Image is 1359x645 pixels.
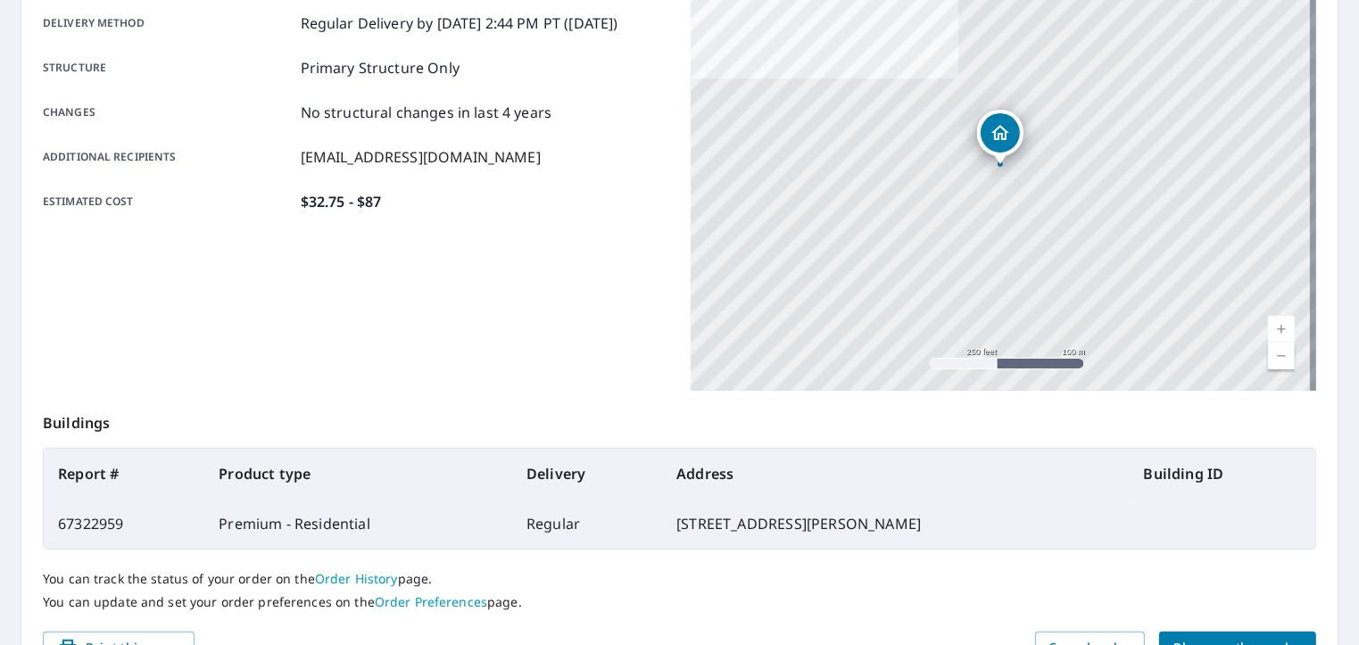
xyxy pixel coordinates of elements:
[204,499,512,549] td: Premium - Residential
[662,449,1129,499] th: Address
[43,146,294,168] p: Additional recipients
[301,12,618,34] p: Regular Delivery by [DATE] 2:44 PM PT ([DATE])
[662,499,1129,549] td: [STREET_ADDRESS][PERSON_NAME]
[43,57,294,79] p: Structure
[301,57,460,79] p: Primary Structure Only
[43,391,1316,448] p: Buildings
[315,570,398,587] a: Order History
[1130,449,1316,499] th: Building ID
[512,449,662,499] th: Delivery
[301,191,382,212] p: $32.75 - $87
[1268,343,1295,369] a: Current Level 17, Zoom Out
[43,594,1316,610] p: You can update and set your order preferences on the page.
[204,449,512,499] th: Product type
[43,102,294,123] p: Changes
[43,571,1316,587] p: You can track the status of your order on the page.
[44,449,204,499] th: Report #
[301,102,552,123] p: No structural changes in last 4 years
[375,593,487,610] a: Order Preferences
[1268,316,1295,343] a: Current Level 17, Zoom In
[512,499,662,549] td: Regular
[43,191,294,212] p: Estimated cost
[301,146,541,168] p: [EMAIL_ADDRESS][DOMAIN_NAME]
[977,110,1023,165] div: Dropped pin, building 1, Residential property, 13701 Abraham Lincoln St Manor, TX 78653
[44,499,204,549] td: 67322959
[43,12,294,34] p: Delivery method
